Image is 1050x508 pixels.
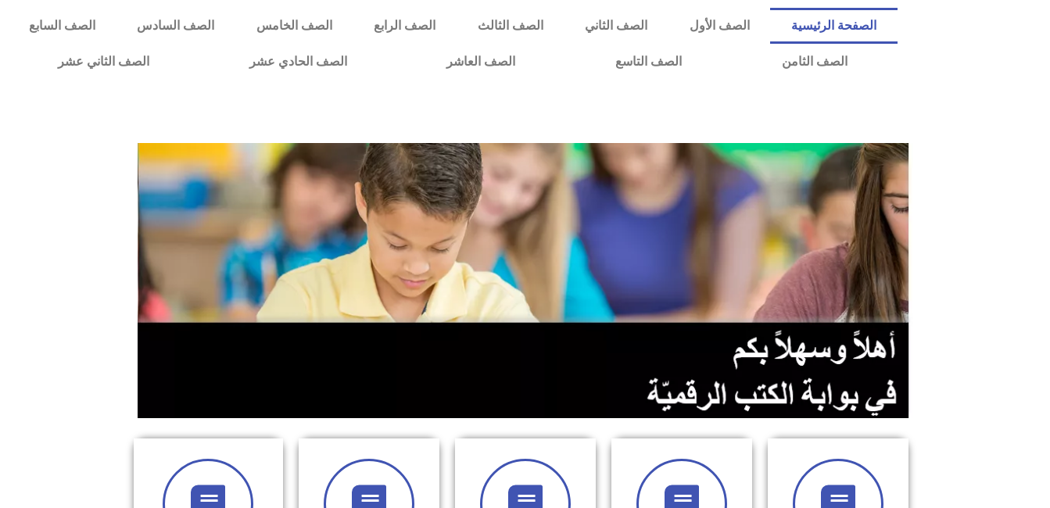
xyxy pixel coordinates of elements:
[565,44,732,80] a: الصف التاسع
[116,8,235,44] a: الصف السادس
[353,8,456,44] a: الصف الرابع
[8,44,199,80] a: الصف الثاني عشر
[199,44,397,80] a: الصف الحادي عشر
[564,8,668,44] a: الصف الثاني
[235,8,353,44] a: الصف الخامس
[668,8,770,44] a: الصف الأول
[770,8,897,44] a: الصفحة الرئيسية
[396,44,565,80] a: الصف العاشر
[732,44,898,80] a: الصف الثامن
[8,8,116,44] a: الصف السابع
[457,8,564,44] a: الصف الثالث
